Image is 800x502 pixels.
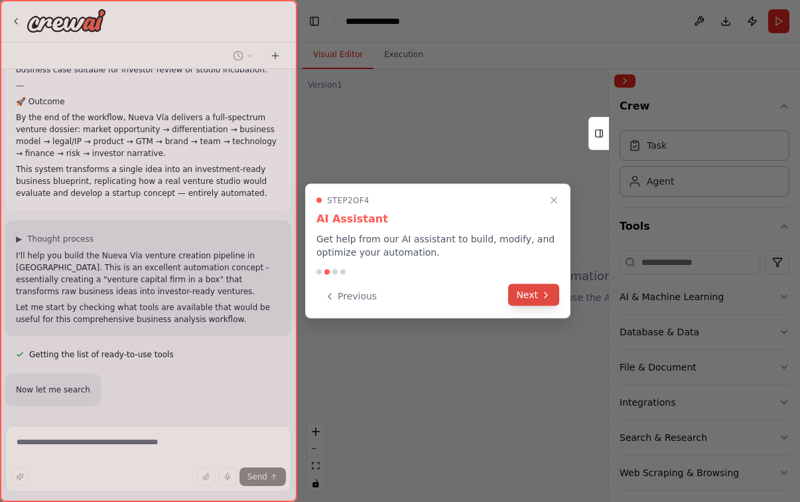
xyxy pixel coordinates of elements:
span: Step 2 of 4 [327,195,369,206]
button: Next [508,284,559,306]
button: Previous [316,286,385,307]
h3: AI Assistant [316,211,559,227]
p: Get help from our AI assistant to build, modify, and optimize your automation. [316,232,559,259]
button: Close walkthrough [546,193,562,209]
button: Hide left sidebar [305,12,324,31]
